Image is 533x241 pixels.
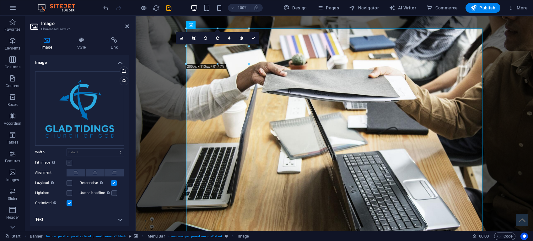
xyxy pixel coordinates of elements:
span: Publish [471,5,495,11]
button: Design [281,3,310,13]
span: AI Writer [389,5,416,11]
button: reload [152,4,160,12]
div: GLADTIDINGSCHURCHOFGODCOLORLOGO-da86ZY4G2ijInMsywCUiMg.png [35,71,124,146]
h6: Session time [472,233,489,240]
h6: 100% [237,4,247,12]
a: Confirm ( ⌘ ⏎ ) [247,32,259,44]
button: Navigator [347,3,381,13]
i: This element contains a background [134,234,138,238]
label: Use as headline [80,189,111,197]
label: Lightbox [35,189,67,197]
p: Favorites [4,27,20,32]
p: Images [6,177,19,182]
h4: Image [30,37,66,50]
span: . banner .parallax .parallax-fixed .preset-banner-v3-klank [45,233,126,240]
button: Pages [315,3,342,13]
i: On resize automatically adjust zoom level to fit chosen device. [254,5,259,11]
i: Undo: Change image (Ctrl+Z) [102,4,110,12]
button: Commerce [424,3,460,13]
button: AI Writer [386,3,419,13]
i: Save (Ctrl+S) [165,4,172,12]
a: Rotate left 90° [200,32,212,44]
span: Click to select. Double-click to edit [30,233,43,240]
span: Click to select. Double-click to edit [148,233,165,240]
h4: Style [66,37,99,50]
h4: Link [100,37,129,50]
button: undo [102,4,110,12]
button: 100% [228,4,250,12]
p: Slider [8,196,18,201]
button: 1 [14,202,18,205]
p: Tables [7,140,18,145]
label: Lazyload [35,179,67,187]
a: Rotate right 90° [212,32,223,44]
span: Design [283,5,307,11]
h4: Text [30,212,129,227]
span: Pages [317,5,339,11]
a: Crop mode [188,32,200,44]
button: save [165,4,172,12]
a: Click to cancel selection. Double-click to open Pages [5,233,21,240]
span: Navigator [349,5,379,11]
span: Click to select. Double-click to edit [238,233,249,240]
span: More [508,5,528,11]
span: 00 00 [479,233,489,240]
button: Usercentrics [520,233,528,240]
img: Editor Logo [36,4,83,12]
i: This element is a customizable preset [225,234,228,238]
a: Blur [223,32,235,44]
nav: breadcrumb [30,233,249,240]
h3: Element #ed-new-26 [41,26,116,32]
button: Click here to leave preview mode and continue editing [140,4,147,12]
a: Greyscale [235,32,247,44]
p: Header [6,215,19,220]
button: Publish [466,3,500,13]
button: More [505,3,530,13]
p: Columns [5,65,20,70]
span: : [483,234,484,238]
label: Alignment [35,169,67,176]
label: Width [35,150,67,154]
div: Design (Ctrl+Alt+Y) [281,3,310,13]
span: Code [497,233,513,240]
a: Select files from the file manager, stock photos, or upload file(s) [176,32,188,44]
label: Optimized [35,199,67,207]
p: Content [6,83,19,88]
i: Reload page [153,4,160,12]
i: This element is a customizable preset [129,234,132,238]
p: Elements [5,46,21,51]
p: Accordion [4,121,21,126]
p: Features [5,159,20,164]
p: Boxes [8,102,18,107]
span: Commerce [426,5,458,11]
span: . menu-wrapper .preset-menu-v2-klank [168,233,223,240]
h4: Image [30,55,129,66]
button: Code [494,233,515,240]
label: Responsive [80,179,111,187]
label: Fit image [35,159,67,166]
h2: Image [41,21,129,26]
button: 2 [14,209,18,213]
